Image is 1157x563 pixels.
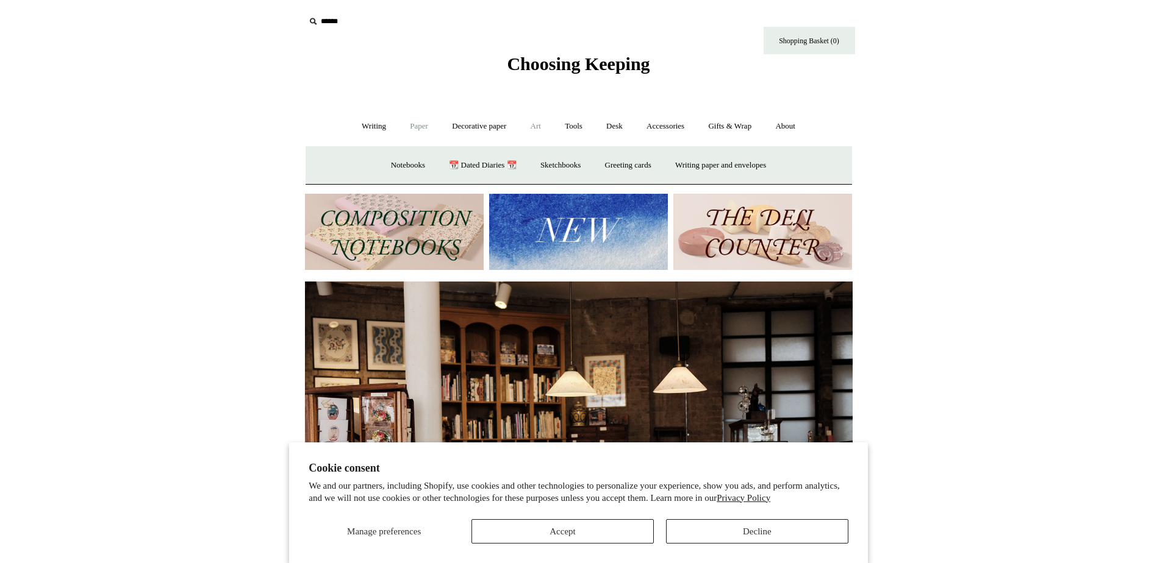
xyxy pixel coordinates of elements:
a: Desk [595,110,634,143]
button: Decline [666,519,848,544]
a: Paper [399,110,439,143]
a: Privacy Policy [717,493,770,503]
a: Greeting cards [594,149,662,182]
a: Decorative paper [441,110,517,143]
h2: Cookie consent [309,462,848,475]
a: About [764,110,806,143]
button: Manage preferences [309,519,459,544]
a: Sketchbooks [529,149,592,182]
a: Writing paper and envelopes [664,149,777,182]
button: Next [816,441,840,466]
span: Manage preferences [347,526,421,536]
a: Accessories [636,110,695,143]
img: New.jpg__PID:f73bdf93-380a-4a35-bcfe-7823039498e1 [489,194,668,270]
a: Writing [351,110,397,143]
span: Choosing Keeping [507,54,650,74]
a: Notebooks [380,149,436,182]
a: Choosing Keeping [507,63,650,72]
a: Tools [554,110,593,143]
img: 202302 Composition ledgers.jpg__PID:69722ee6-fa44-49dd-a067-31375e5d54ec [305,194,484,270]
a: Shopping Basket (0) [764,27,855,54]
a: Art [520,110,552,143]
button: Accept [471,519,654,544]
a: 📆 Dated Diaries 📆 [438,149,527,182]
button: Previous [317,441,342,466]
a: Gifts & Wrap [697,110,762,143]
img: The Deli Counter [673,194,852,270]
p: We and our partners, including Shopify, use cookies and other technologies to personalize your ex... [309,480,848,504]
